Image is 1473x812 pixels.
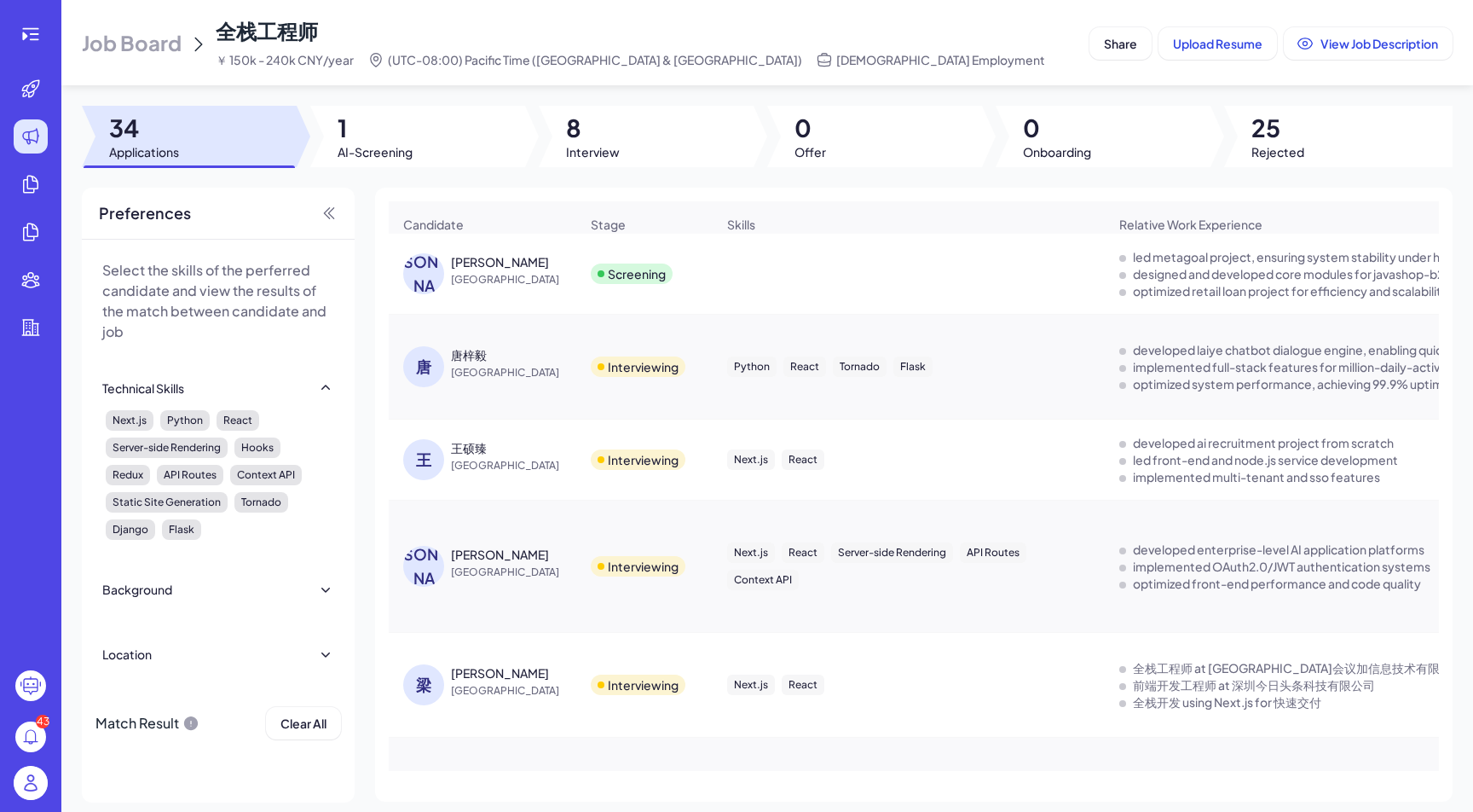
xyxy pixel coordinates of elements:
span: AI-Screening [338,143,413,160]
span: 全栈工程师 [216,18,318,43]
span: [GEOGRAPHIC_DATA] [451,564,579,581]
div: Background [102,581,172,598]
div: implemented OAuth2.0/JWT authentication systems [1133,558,1430,575]
button: Share [1089,27,1152,60]
div: 全栈工程师 at 深圳市会议加信息技术有限公司 [1133,659,1464,676]
span: 1 [338,113,413,143]
span: Preferences [99,201,191,225]
div: React [783,357,826,377]
div: Redux [106,465,150,485]
div: React [782,675,824,695]
span: [GEOGRAPHIC_DATA] [451,271,579,288]
div: 杨超 [451,253,549,270]
span: [GEOGRAPHIC_DATA] [451,457,579,474]
div: Interviewing [608,358,679,375]
div: developed enterprise-level AI application platforms [1133,541,1424,558]
div: implemented multi-tenant and sso features [1133,468,1380,485]
div: React [782,542,824,563]
span: Skills [727,216,755,233]
div: React [217,410,259,431]
div: 王硕臻 [451,439,487,456]
span: Share [1104,36,1137,51]
img: user_logo.png [14,766,48,800]
div: Server-side Rendering [106,438,228,458]
span: Onboarding [1023,143,1091,160]
div: 李炯 [451,546,549,563]
span: 0 [1023,113,1091,143]
div: Django [106,519,155,540]
div: Next.js [727,542,775,563]
span: Upload Resume [1173,36,1262,51]
button: Clear All [266,707,341,739]
span: 8 [566,113,620,143]
span: [GEOGRAPHIC_DATA] [451,682,579,699]
div: 43 [36,715,49,728]
div: 前端开发工程师 at 深圳今日头条科技有限公司 [1133,676,1375,693]
div: 梁 [403,664,444,705]
div: 王 [403,439,444,480]
div: Tornado [833,357,887,377]
div: Interviewing [608,676,679,693]
div: Next.js [727,449,775,470]
span: Relative Work Experience [1119,216,1262,233]
div: optimized front-end performance and code quality [1133,575,1421,592]
div: Interviewing [608,451,679,468]
div: API Routes [157,465,223,485]
span: View Job Description [1320,36,1438,51]
div: 唐 [403,346,444,387]
span: Stage [591,216,626,233]
div: Screening [608,265,666,282]
span: 34 [109,113,179,143]
span: 25 [1251,113,1304,143]
span: Applications [109,143,179,160]
div: Flask [162,519,201,540]
div: Location [102,646,152,663]
div: [PERSON_NAME] [403,253,444,294]
button: Upload Resume [1158,27,1277,60]
p: Select the skills of the perferred candidate and view the results of the match between candidate ... [102,260,334,342]
div: Hooks [234,438,280,458]
div: [PERSON_NAME] [403,546,444,587]
div: Python [727,357,777,377]
div: Interviewing [608,558,679,575]
span: Clear All [280,716,326,731]
div: 唐梓毅 [451,346,487,363]
span: Job Board [82,29,182,56]
div: Server-side Rendering [831,542,953,563]
span: Rejected [1251,143,1304,160]
button: View Job Description [1284,27,1453,60]
div: 全栈开发 using Next.js for 快速交付 [1133,693,1321,710]
span: (UTC-08:00) Pacific Time ([GEOGRAPHIC_DATA] & [GEOGRAPHIC_DATA]) [388,51,802,68]
div: optimized retail loan project for efficiency and scalability [1133,282,1448,299]
div: Technical Skills [102,380,184,397]
span: [DEMOGRAPHIC_DATA] Employment [836,51,1045,68]
div: Match Result [95,707,199,739]
span: Interview [566,143,620,160]
div: API Routes [960,542,1026,563]
div: Tornado [234,492,288,513]
div: React [782,449,824,470]
span: ￥ 150k - 240k CNY/year [216,51,354,68]
span: [GEOGRAPHIC_DATA] [451,364,579,381]
div: Context API [230,465,302,485]
div: developed ai recruitment project from scratch [1133,434,1394,451]
div: Static Site Generation [106,492,228,513]
div: Python [160,410,210,431]
div: 梁林 [451,664,549,681]
div: led front-end and node.js service development [1133,451,1398,468]
span: Offer [794,143,826,160]
div: Flask [893,357,933,377]
span: 0 [794,113,826,143]
div: Context API [727,570,799,590]
div: Next.js [106,410,153,431]
span: Candidate [403,216,464,233]
div: Next.js [727,675,775,695]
